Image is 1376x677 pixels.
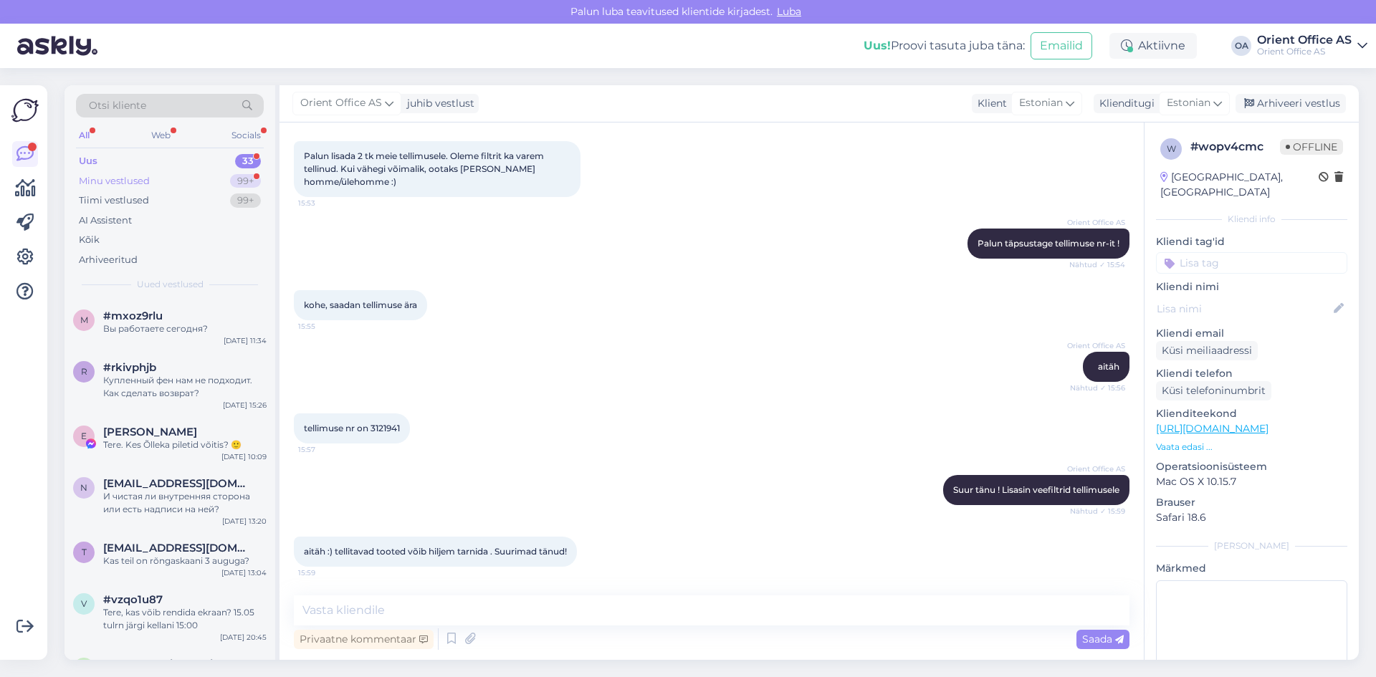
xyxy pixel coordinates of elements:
span: m [80,315,88,325]
span: aitäh :) tellitavad tooted võib hiljem tarnida . Suurimad tänud! [304,546,567,557]
span: Suur tänu ! Lisasin veefiltrid tellimusele [953,484,1119,495]
div: Tiimi vestlused [79,193,149,208]
span: t [82,547,87,557]
div: AI Assistent [79,213,132,228]
span: tellimuse nr on 3121941 [304,423,400,433]
div: [DATE] 11:34 [224,335,267,346]
span: Orient Office AS [1067,217,1125,228]
p: Vaata edasi ... [1156,441,1347,453]
div: Kliendi info [1156,213,1347,226]
span: #rkivphjb [103,361,156,374]
div: Kõik [79,233,100,247]
span: timakova.katrin@gmail.com [103,542,252,554]
span: Orient Office AS [1067,340,1125,351]
p: Kliendi telefon [1156,366,1347,381]
div: [GEOGRAPHIC_DATA], [GEOGRAPHIC_DATA] [1160,170,1319,200]
div: Tere. Kes Õlleka piletid võitis? 🙂 [103,438,267,451]
div: Orient Office AS [1257,34,1352,46]
div: Arhiveeri vestlus [1236,94,1346,113]
p: Safari 18.6 [1156,510,1347,525]
button: Emailid [1031,32,1092,59]
div: И чистая ли внутренняя сторона или есть надписи на ней? [103,490,267,516]
span: aitäh [1098,361,1119,372]
img: Askly Logo [11,97,39,124]
a: Orient Office ASOrient Office AS [1257,34,1367,57]
span: 15:57 [298,444,352,455]
div: [DATE] 13:20 [222,516,267,527]
div: Klienditugi [1094,96,1155,111]
div: Kas teil on rõngaskaani 3 auguga? [103,554,267,567]
div: Minu vestlused [79,174,150,188]
div: Socials [229,126,264,145]
div: juhib vestlust [401,96,474,111]
div: # wopv4cmc [1190,138,1280,155]
span: Audu Gombi Gombi [103,658,213,671]
p: Kliendi email [1156,326,1347,341]
div: Privaatne kommentaar [294,630,434,649]
span: n [80,482,87,493]
p: Operatsioonisüsteem [1156,459,1347,474]
span: Orient Office AS [300,95,382,111]
span: w [1167,143,1176,154]
span: Eva-Maria Virnas [103,426,197,438]
input: Lisa nimi [1157,301,1331,317]
span: E [81,431,87,441]
span: Saada [1082,633,1124,645]
div: 99+ [230,174,261,188]
span: Luba [773,5,806,18]
div: Aktiivne [1109,33,1197,59]
span: Uued vestlused [137,278,204,291]
div: Orient Office AS [1257,46,1352,57]
div: [DATE] 10:09 [221,451,267,462]
p: Brauser [1156,495,1347,510]
div: Proovi tasuta juba täna: [864,37,1025,54]
div: Küsi telefoninumbrit [1156,381,1271,400]
div: [DATE] 15:26 [223,400,267,410]
span: 15:59 [298,567,352,578]
span: Palun lisada 2 tk meie tellimusele. Oleme filtrit ka varem tellinud. Kui vähegi võimalik, ootaks ... [304,150,546,187]
div: 33 [235,154,261,168]
div: Tere, kas võib rendida ekraan? 15.05 tulrn järgi kellani 15:00 [103,606,267,632]
div: Купленный фен нам не подходит. Как сделать возврат? [103,374,267,400]
span: v [81,598,87,609]
div: [PERSON_NAME] [1156,539,1347,552]
span: Nähtud ✓ 15:59 [1070,506,1125,517]
a: [URL][DOMAIN_NAME] [1156,422,1268,435]
span: natalyamam3@gmail.com [103,477,252,490]
span: 15:53 [298,198,352,208]
span: Palun täpsustage tellimuse nr-it ! [978,238,1119,249]
div: Küsi meiliaadressi [1156,341,1258,360]
p: Kliendi nimi [1156,279,1347,294]
p: Kliendi tag'id [1156,234,1347,249]
span: Nähtud ✓ 15:54 [1069,259,1125,270]
input: Lisa tag [1156,252,1347,274]
div: All [76,126,92,145]
span: 15:55 [298,321,352,332]
div: OA [1231,36,1251,56]
span: kohe, saadan tellimuse ära [304,299,417,310]
span: Otsi kliente [89,98,146,113]
b: Uus! [864,39,891,52]
div: 99+ [230,193,261,208]
p: Märkmed [1156,561,1347,576]
div: Вы работаете сегодня? [103,322,267,335]
span: #vzqo1u87 [103,593,163,606]
div: Klient [972,96,1007,111]
span: #mxoz9rlu [103,309,163,322]
span: Estonian [1167,95,1210,111]
span: Nähtud ✓ 15:56 [1070,383,1125,393]
p: Klienditeekond [1156,406,1347,421]
div: [DATE] 20:45 [220,632,267,643]
span: Estonian [1019,95,1063,111]
p: Mac OS X 10.15.7 [1156,474,1347,489]
span: Orient Office AS [1067,464,1125,474]
div: [DATE] 13:04 [221,567,267,578]
div: Uus [79,154,97,168]
span: Offline [1280,139,1343,155]
span: r [81,366,87,377]
div: Arhiveeritud [79,253,138,267]
div: Web [148,126,173,145]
